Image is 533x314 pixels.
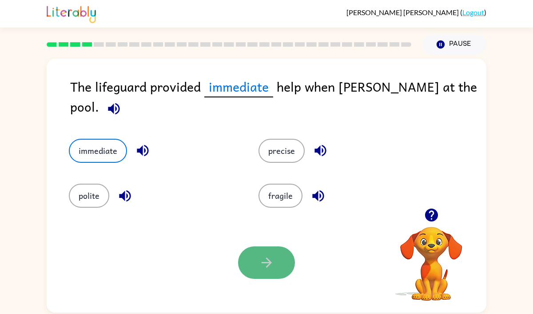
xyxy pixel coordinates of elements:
[69,139,127,163] button: immediate
[47,4,96,23] img: Literably
[346,8,486,16] div: ( )
[462,8,484,16] a: Logout
[346,8,460,16] span: [PERSON_NAME] [PERSON_NAME]
[387,213,476,302] video: Your browser must support playing .mp4 files to use Literably. Please try using another browser.
[259,184,302,208] button: fragile
[422,34,486,55] button: Pause
[69,184,109,208] button: polite
[259,139,305,163] button: precise
[204,76,273,97] span: immediate
[70,76,486,121] div: The lifeguard provided help when [PERSON_NAME] at the pool.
